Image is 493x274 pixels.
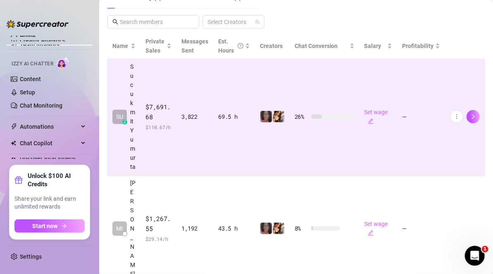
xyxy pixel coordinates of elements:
span: Chat Copilot [20,137,79,150]
a: Content [20,76,41,82]
span: right [470,114,476,120]
span: SU [116,112,123,121]
a: Creator Analytics [20,34,86,47]
th: Name [107,34,141,59]
a: Home [20,33,36,40]
span: more [454,114,460,120]
strong: Unlock $100 AI Credits [28,172,85,188]
td: — [397,59,445,175]
a: Set wageedit [364,221,388,236]
span: $7,691.68 [145,102,171,122]
img: Leylamour [260,111,272,123]
th: Creators [255,34,290,59]
span: $ 110.67 /h [145,123,171,131]
span: 1 [482,246,488,252]
span: Private Sales [145,38,164,54]
span: MI [117,224,123,233]
button: Start nowarrow-right [14,219,85,233]
a: Team Analytics [20,42,60,48]
span: edit [368,118,374,124]
span: search [112,19,118,25]
input: Search members [120,17,188,26]
span: question-circle [238,37,243,55]
div: 43.5 h [218,224,250,233]
img: Leylamour [260,223,272,234]
div: Est. Hours [218,37,243,55]
span: 26 % [295,112,308,121]
div: 1,192 [181,224,208,233]
a: Setup [20,89,35,96]
span: $1,267.55 [145,214,171,233]
span: edit [368,230,374,236]
span: Izzy AI Chatter [12,60,53,68]
span: SucukmitYumurta [130,62,136,171]
a: Discover Viral Videos [20,155,76,161]
span: Salary [364,43,381,49]
span: Start now [33,223,58,229]
img: Vaniibabee [273,223,284,234]
a: Chat Monitoring [20,102,62,109]
div: 69.5 h [218,112,250,121]
a: Set wageedit [364,109,388,125]
img: Chat Copilot [11,140,16,146]
span: gift [14,176,23,184]
img: logo-BBDzfeDw.svg [7,20,69,28]
iframe: Intercom live chat [465,246,485,266]
span: Name [112,41,129,50]
img: AI Chatter [57,57,69,69]
span: Messages Sent [181,38,208,54]
span: $ 29.14 /h [145,235,171,243]
div: z [122,120,127,125]
span: arrow-right [61,223,67,229]
span: Share your link and earn unlimited rewards [14,195,85,211]
img: Vaniibabee [273,111,284,123]
span: team [255,19,260,24]
span: Automations [20,120,79,133]
span: 8 % [295,224,308,233]
span: Chat Conversion [295,43,338,49]
div: 3,822 [181,112,208,121]
span: Profitability [402,43,433,49]
span: thunderbolt [11,123,17,130]
a: Settings [20,253,42,260]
